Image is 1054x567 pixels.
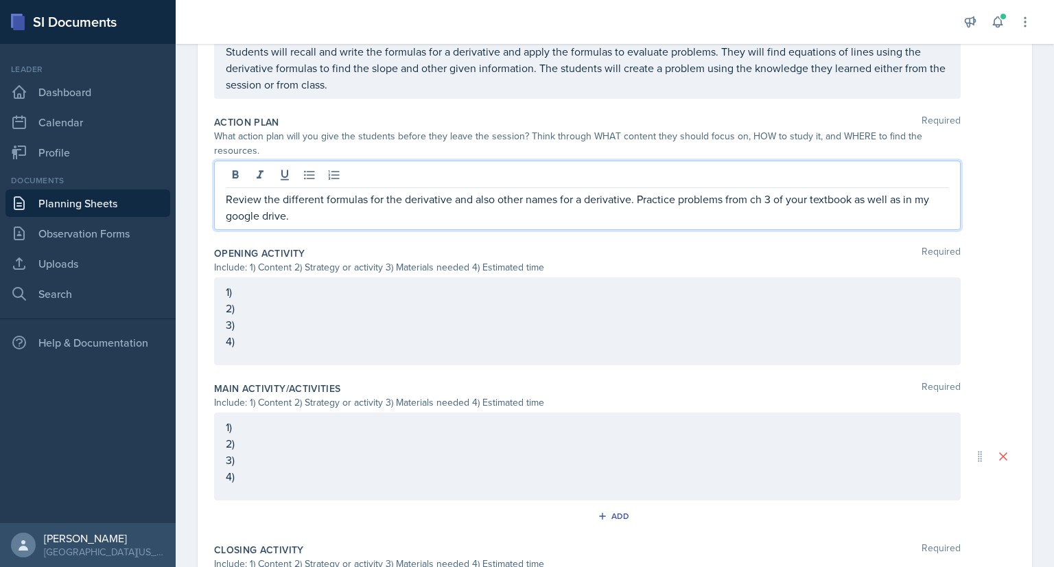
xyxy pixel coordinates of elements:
[5,108,170,136] a: Calendar
[214,382,340,395] label: Main Activity/Activities
[214,115,279,129] label: Action Plan
[593,506,637,526] button: Add
[5,220,170,247] a: Observation Forms
[226,283,949,300] p: 1)
[226,300,949,316] p: 2)
[922,246,961,260] span: Required
[214,129,961,158] div: What action plan will you give the students before they leave the session? Think through WHAT con...
[226,468,949,485] p: 4)
[600,511,630,522] div: Add
[226,435,949,452] p: 2)
[5,250,170,277] a: Uploads
[5,78,170,106] a: Dashboard
[226,333,949,349] p: 4)
[5,139,170,166] a: Profile
[5,280,170,308] a: Search
[5,189,170,217] a: Planning Sheets
[226,419,949,435] p: 1)
[226,316,949,333] p: 3)
[5,329,170,356] div: Help & Documentation
[226,452,949,468] p: 3)
[226,191,949,224] p: Review the different formulas for the derivative and also other names for a derivative. Practice ...
[922,115,961,129] span: Required
[5,63,170,76] div: Leader
[226,43,949,93] p: Students will recall and write the formulas for a derivative and apply the formulas to evaluate p...
[214,395,961,410] div: Include: 1) Content 2) Strategy or activity 3) Materials needed 4) Estimated time
[44,545,165,559] div: [GEOGRAPHIC_DATA][US_STATE] in [GEOGRAPHIC_DATA]
[44,531,165,545] div: [PERSON_NAME]
[214,260,961,275] div: Include: 1) Content 2) Strategy or activity 3) Materials needed 4) Estimated time
[214,246,305,260] label: Opening Activity
[922,382,961,395] span: Required
[922,543,961,557] span: Required
[5,174,170,187] div: Documents
[214,543,304,557] label: Closing Activity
